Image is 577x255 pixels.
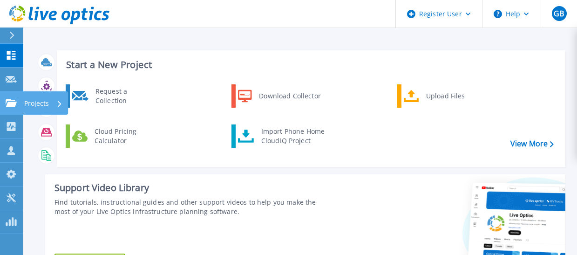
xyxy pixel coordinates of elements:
[24,91,49,116] p: Projects
[554,10,564,17] span: GB
[66,124,161,148] a: Cloud Pricing Calculator
[91,87,159,105] div: Request a Collection
[510,139,554,148] a: View More
[90,127,159,145] div: Cloud Pricing Calculator
[54,198,325,216] div: Find tutorials, instructional guides and other support videos to help you make the most of your L...
[54,182,325,194] div: Support Video Library
[421,87,490,105] div: Upload Files
[397,84,493,108] a: Upload Files
[231,84,327,108] a: Download Collector
[66,84,161,108] a: Request a Collection
[257,127,329,145] div: Import Phone Home CloudIQ Project
[254,87,325,105] div: Download Collector
[66,60,553,70] h3: Start a New Project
